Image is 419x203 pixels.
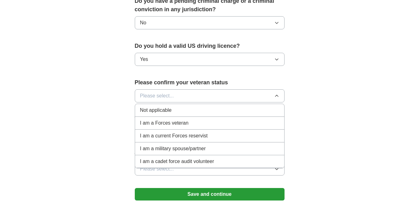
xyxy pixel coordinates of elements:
span: Yes [140,56,148,63]
span: Not applicable [140,106,172,114]
span: Please select... [140,92,174,100]
button: No [135,16,285,29]
label: Do you hold a valid US driving licence? [135,42,285,50]
span: I am a current Forces reservist [140,132,208,140]
span: I am a military spouse/partner [140,145,206,152]
label: Please confirm your veteran status [135,78,285,87]
button: Save and continue [135,188,285,201]
button: Yes [135,53,285,66]
span: Please select... [140,165,174,173]
span: No [140,19,146,27]
span: I am a cadet force audit volunteer [140,158,214,165]
button: Please select... [135,162,285,176]
button: Please select... [135,89,285,102]
span: I am a Forces veteran [140,119,189,127]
